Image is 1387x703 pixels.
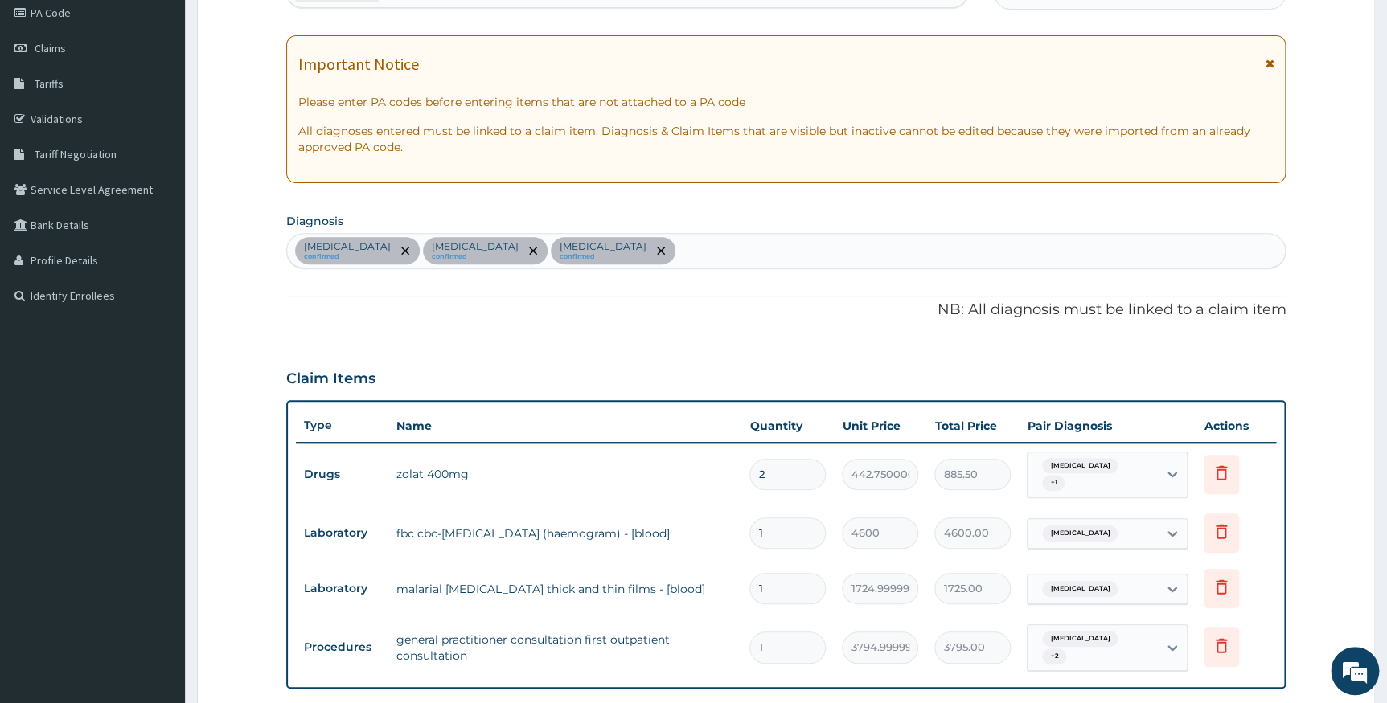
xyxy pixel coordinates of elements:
[296,460,388,489] td: Drugs
[1042,581,1118,597] span: [MEDICAL_DATA]
[1042,631,1118,647] span: [MEDICAL_DATA]
[1042,525,1118,542] span: [MEDICAL_DATA]
[304,253,391,261] small: confirmed
[432,253,519,261] small: confirmed
[388,623,742,672] td: general practitioner consultation first outpatient consultation
[286,213,343,229] label: Diagnosis
[296,632,388,662] td: Procedures
[388,458,742,490] td: zolat 400mg
[264,8,302,47] div: Minimize live chat window
[93,202,222,365] span: We're online!
[526,243,540,258] span: remove selection option
[388,573,742,605] td: malarial [MEDICAL_DATA] thick and thin films - [blood]
[741,410,834,442] th: Quantity
[1042,458,1118,474] span: [MEDICAL_DATA]
[30,80,65,121] img: d_794563401_company_1708531726252_794563401
[298,94,1274,110] p: Please enter PA codes before entering items that are not attached to a PA code
[298,123,1274,155] p: All diagnoses entered must be linked to a claim item. Diagnosis & Claim Items that are visible bu...
[8,439,306,495] textarea: Type your message and hit 'Enter'
[35,147,117,161] span: Tariff Negotiation
[298,55,419,73] h1: Important Notice
[1019,410,1196,442] th: Pair Diagnosis
[560,253,646,261] small: confirmed
[398,243,412,258] span: remove selection option
[296,574,388,603] td: Laboratory
[926,410,1019,442] th: Total Price
[560,240,646,253] p: [MEDICAL_DATA]
[388,410,742,442] th: Name
[1042,648,1066,664] span: + 2
[286,300,1286,321] p: NB: All diagnosis must be linked to a claim item
[296,518,388,548] td: Laboratory
[84,90,270,111] div: Chat with us now
[834,410,926,442] th: Unit Price
[1042,475,1065,491] span: + 1
[304,240,391,253] p: [MEDICAL_DATA]
[286,370,375,388] h3: Claim Items
[388,517,742,550] td: fbc cbc-[MEDICAL_DATA] (haemogram) - [blood]
[35,41,66,55] span: Claims
[654,243,668,258] span: remove selection option
[296,411,388,440] th: Type
[432,240,519,253] p: [MEDICAL_DATA]
[35,76,64,91] span: Tariffs
[1196,410,1276,442] th: Actions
